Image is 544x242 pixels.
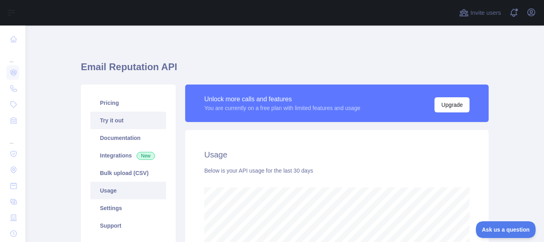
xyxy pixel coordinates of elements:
span: New [137,152,155,160]
div: ... [6,129,19,145]
a: Integrations New [90,147,166,164]
div: Below is your API usage for the last 30 days [204,167,470,175]
a: Settings [90,199,166,217]
h2: Usage [204,149,470,160]
div: You are currently on a free plan with limited features and usage [204,104,360,112]
div: Unlock more calls and features [204,94,360,104]
a: Pricing [90,94,166,112]
a: Documentation [90,129,166,147]
span: Invite users [470,8,501,18]
iframe: Toggle Customer Support [476,221,536,238]
h1: Email Reputation API [81,61,489,80]
a: Bulk upload (CSV) [90,164,166,182]
a: Usage [90,182,166,199]
button: Invite users [458,6,503,19]
a: Support [90,217,166,234]
a: Try it out [90,112,166,129]
div: ... [6,48,19,64]
button: Upgrade [434,97,470,112]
